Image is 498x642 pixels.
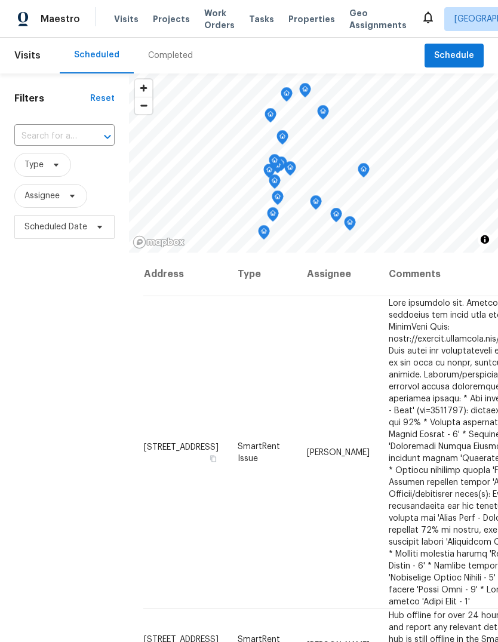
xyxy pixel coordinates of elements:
[284,161,296,180] div: Map marker
[330,208,342,226] div: Map marker
[288,13,335,25] span: Properties
[24,221,87,233] span: Scheduled Date
[135,97,152,114] button: Zoom out
[281,87,293,106] div: Map marker
[269,154,281,173] div: Map marker
[135,79,152,97] button: Zoom in
[263,164,275,182] div: Map marker
[269,174,281,193] div: Map marker
[14,127,81,146] input: Search for an address...
[310,195,322,214] div: Map marker
[99,128,116,145] button: Open
[249,15,274,23] span: Tasks
[228,253,297,296] th: Type
[41,13,80,25] span: Maestro
[299,83,311,102] div: Map marker
[317,105,329,124] div: Map marker
[24,190,60,202] span: Assignee
[238,442,280,462] span: SmartRent Issue
[276,130,288,149] div: Map marker
[143,253,228,296] th: Address
[265,108,276,127] div: Map marker
[208,453,219,463] button: Copy Address
[478,232,492,247] button: Toggle attribution
[344,216,356,235] div: Map marker
[14,42,41,69] span: Visits
[74,49,119,61] div: Scheduled
[267,207,279,226] div: Map marker
[14,93,90,105] h1: Filters
[272,191,284,209] div: Map marker
[434,48,474,63] span: Schedule
[358,163,370,182] div: Map marker
[307,448,370,456] span: [PERSON_NAME]
[204,7,235,31] span: Work Orders
[297,253,379,296] th: Assignee
[481,233,488,246] span: Toggle attribution
[148,50,193,62] div: Completed
[24,159,44,171] span: Type
[275,156,287,175] div: Map marker
[258,225,270,244] div: Map marker
[144,443,219,451] span: [STREET_ADDRESS]
[349,7,407,31] span: Geo Assignments
[133,235,185,249] a: Mapbox homepage
[114,13,139,25] span: Visits
[90,93,115,105] div: Reset
[153,13,190,25] span: Projects
[425,44,484,68] button: Schedule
